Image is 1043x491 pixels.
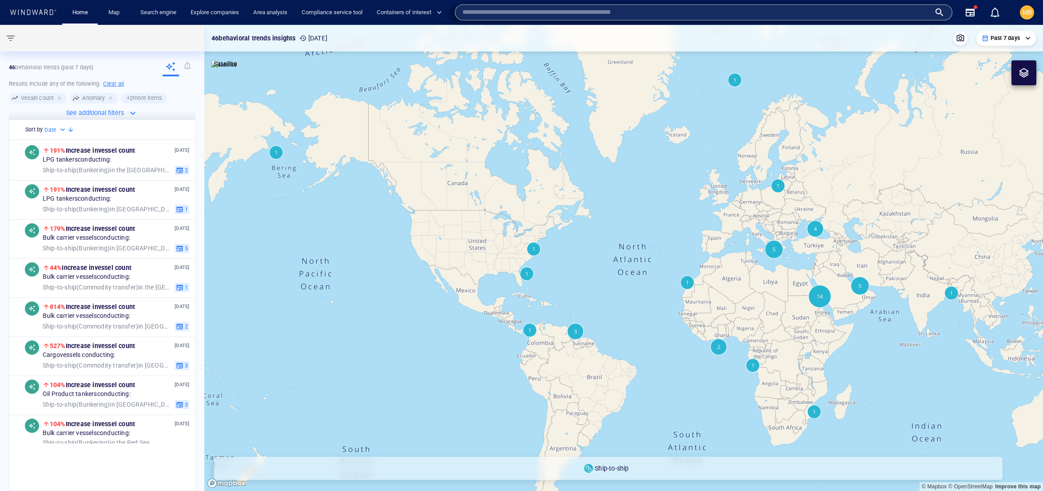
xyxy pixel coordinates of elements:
p: [DATE] [299,33,327,44]
span: Bulk carrier vessels conducting: [43,234,130,242]
a: Mapbox logo [207,478,246,488]
p: Satellite [214,59,237,69]
p: [DATE] [175,147,189,155]
span: Ship-to-ship ( Bunkering ) [43,166,110,174]
span: Increase in vessel count [50,303,135,310]
div: Vessel count [9,93,67,103]
img: satellite [211,60,237,69]
span: Ship-to-ship ( Commodity transfer ) [43,323,138,330]
span: 191% [50,147,66,154]
a: Map [105,5,126,20]
span: Oil Product tankers conducting: [43,391,131,399]
span: 2 [183,166,188,174]
button: Map [101,5,130,20]
button: 1 [175,205,189,214]
span: Ship-to-ship ( Bunkering ) [43,206,110,213]
span: Ship-to-ship ( Bunkering ) [43,401,110,408]
span: 5 [183,245,188,253]
p: Ship-to-ship [595,463,629,474]
p: behavioral trends (Past 7 days) [9,63,94,71]
span: MB [1023,9,1032,16]
h6: Clear all [103,79,124,88]
a: Search engine [137,5,180,20]
span: 3 [183,362,188,370]
h6: Results include any of the following: [9,77,195,91]
div: Anomaly [70,93,117,103]
a: Explore companies [187,5,243,20]
span: Ship-to-ship ( Commodity transfer ) [43,362,138,369]
span: Bulk carrier vessels conducting: [43,313,130,321]
p: 46 behavioral trends insights [211,33,296,44]
span: in [GEOGRAPHIC_DATA] EEZ [43,206,171,214]
a: Map feedback [995,483,1041,490]
button: 3 [175,361,189,371]
a: Mapbox [922,483,947,490]
span: 1 [183,206,188,214]
span: Bulk carrier vessels conducting: [43,430,130,438]
p: Past 7 days [991,34,1020,42]
span: Ship-to-ship ( Bunkering ) [43,439,110,446]
h6: Date [44,126,56,135]
span: in [GEOGRAPHIC_DATA] EEZ [43,401,171,409]
span: Increase in vessel count [50,147,135,154]
button: Home [66,5,94,20]
span: 191% [50,186,66,193]
button: 5 [175,244,189,253]
span: Ship-to-ship ( Commodity transfer ) [43,284,138,291]
span: 814% [50,303,66,310]
span: in the [GEOGRAPHIC_DATA] [43,166,171,174]
p: [DATE] [175,420,189,428]
span: 104% [50,420,66,428]
span: 2 [183,323,188,331]
h6: Anomaly [82,94,104,103]
span: in [GEOGRAPHIC_DATA] EEZ [43,323,171,331]
button: Containers of interest [373,5,450,20]
a: Area analysis [250,5,291,20]
span: LPG tankers conducting: [43,195,111,203]
h6: Vessel count [21,94,54,103]
p: [DATE] [175,342,189,350]
p: [DATE] [175,186,189,194]
h6: Sort by [25,125,43,134]
a: Home [69,5,92,20]
span: 179% [50,225,66,232]
button: 2 [175,166,189,175]
p: See additional filters [66,107,124,118]
iframe: Chat [1005,451,1036,484]
h6: + 2 more items [127,94,162,103]
span: in [GEOGRAPHIC_DATA] and [GEOGRAPHIC_DATA] EEZ [43,245,171,253]
span: Increase in vessel count [50,342,135,349]
span: 3 [183,401,188,409]
span: 527% [50,342,66,349]
span: Cargo vessels conducting: [43,352,115,360]
button: See additional filters [66,107,138,119]
p: [DATE] [175,381,189,389]
span: Increase in vessel count [50,420,135,428]
span: in the Red Sea [43,439,150,447]
span: 1 [183,284,188,292]
a: Compliance service tool [298,5,366,20]
p: [DATE] [175,303,189,311]
p: [DATE] [175,264,189,272]
button: 3 [175,400,189,410]
span: 104% [50,381,66,388]
div: Date [44,126,67,135]
span: Containers of interest [377,8,442,18]
span: Bulk carrier vessels conducting: [43,273,130,281]
button: MB [1018,4,1036,21]
span: in [GEOGRAPHIC_DATA] EEZ [43,362,171,370]
span: in the [GEOGRAPHIC_DATA] [43,284,171,292]
div: Past 7 days [982,34,1031,42]
strong: 46 [9,64,15,71]
span: Increase in vessel count [50,186,135,193]
p: [DATE] [175,225,189,233]
button: 1 [175,283,189,293]
span: Increase in vessel count [50,381,135,388]
div: Notification center [990,7,1000,18]
button: 2 [175,322,189,332]
span: Ship-to-ship ( Bunkering ) [43,245,110,252]
span: Increase in vessel count [50,225,135,232]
